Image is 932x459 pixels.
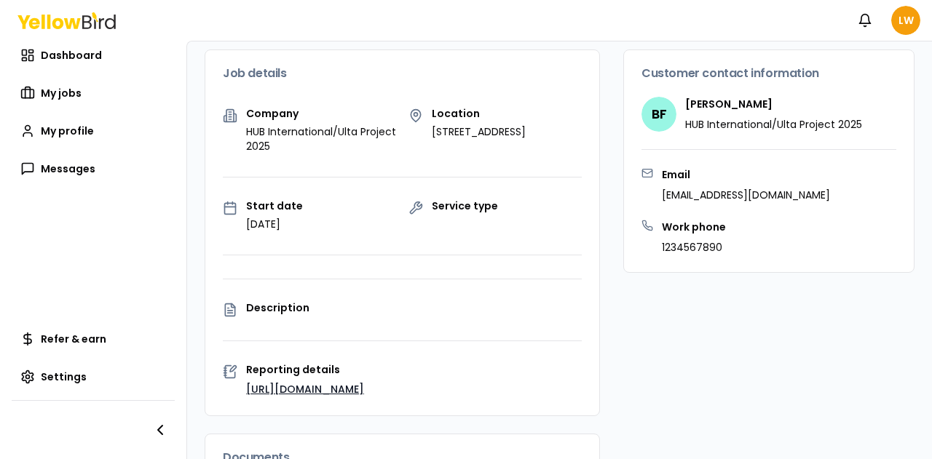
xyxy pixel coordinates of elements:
p: Start date [246,201,303,211]
span: BF [641,97,676,132]
a: [URL][DOMAIN_NAME] [246,382,364,396]
a: Dashboard [12,41,175,70]
a: Messages [12,154,175,183]
a: Refer & earn [12,324,175,354]
span: My jobs [41,86,82,100]
p: HUB International/Ulta Project 2025 [246,124,397,153]
h3: Work phone [662,220,726,234]
p: 1234567890 [662,240,726,255]
span: Settings [41,370,87,384]
p: Service type [432,201,498,211]
a: My profile [12,116,175,145]
span: Dashboard [41,48,102,63]
h3: Job details [223,68,582,79]
p: HUB International/Ulta Project 2025 [685,117,862,132]
a: My jobs [12,79,175,108]
span: My profile [41,124,94,138]
h3: Customer contact information [641,68,896,79]
p: Company [246,108,397,119]
span: LW [891,6,920,35]
p: Description [246,303,582,313]
span: Messages [41,161,95,176]
p: [EMAIL_ADDRESS][DOMAIN_NAME] [662,188,830,202]
p: [DATE] [246,217,303,231]
a: Settings [12,362,175,391]
span: Refer & earn [41,332,106,346]
p: Location [432,108,526,119]
h4: [PERSON_NAME] [685,97,862,111]
p: [STREET_ADDRESS] [432,124,526,139]
h3: Email [662,167,830,182]
p: Reporting details [246,364,582,375]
